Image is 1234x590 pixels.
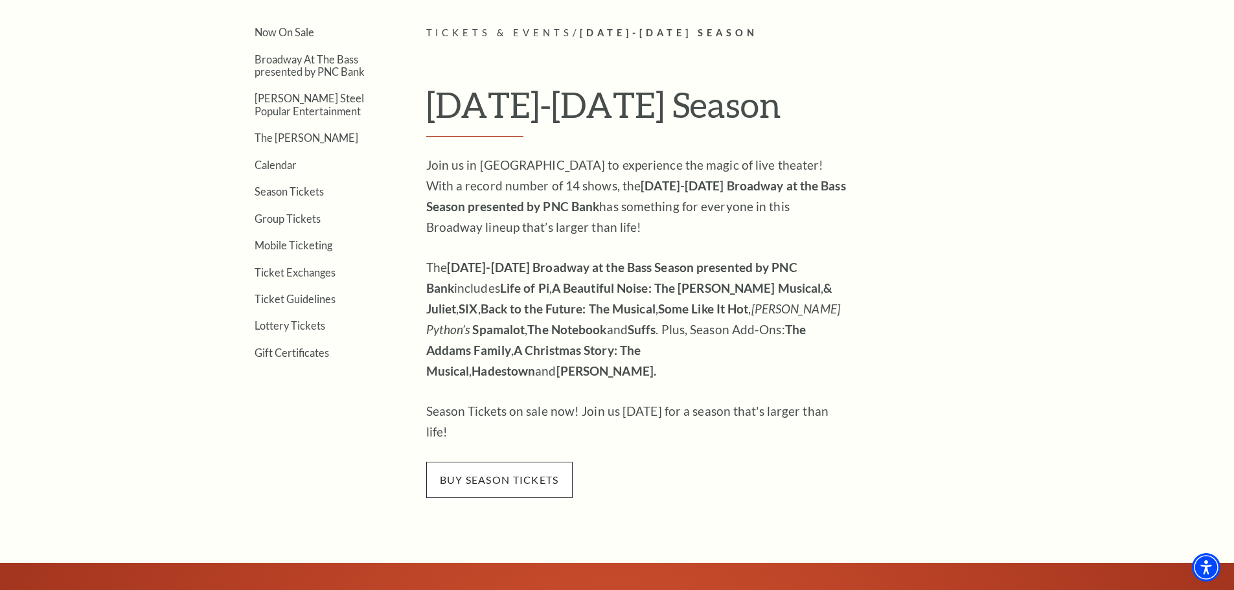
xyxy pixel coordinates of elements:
[426,471,573,486] a: buy season tickets
[472,363,535,378] strong: Hadestown
[628,322,656,337] strong: Suffs
[255,92,364,117] a: [PERSON_NAME] Steel Popular Entertainment
[426,462,573,498] span: buy season tickets
[426,343,641,378] strong: A Christmas Story: The Musical
[426,401,847,442] p: Season Tickets on sale now! Join us [DATE] for a season that's larger than life!
[500,280,549,295] strong: Life of Pi
[255,346,329,359] a: Gift Certificates
[426,260,797,295] strong: [DATE]-[DATE] Broadway at the Bass Season presented by PNC Bank
[426,301,840,337] em: [PERSON_NAME] Python’s
[255,293,336,305] a: Ticket Guidelines
[527,322,606,337] strong: The Notebook
[426,27,573,38] span: Tickets & Events
[426,84,1019,137] h1: [DATE]-[DATE] Season
[426,280,833,316] strong: & Juliet
[481,301,656,316] strong: Back to the Future: The Musical
[552,280,821,295] strong: A Beautiful Noise: The [PERSON_NAME] Musical
[255,319,325,332] a: Lottery Tickets
[255,159,297,171] a: Calendar
[255,131,358,144] a: The [PERSON_NAME]
[426,155,847,238] p: Join us in [GEOGRAPHIC_DATA] to experience the magic of live theater! With a record number of 14 ...
[255,185,324,198] a: Season Tickets
[426,322,806,357] strong: The Addams Family
[426,257,847,381] p: The includes , , , , , , , and . Plus, Season Add-Ons: , , and
[255,26,314,38] a: Now On Sale
[426,25,1019,41] p: /
[658,301,749,316] strong: Some Like It Hot
[459,301,477,316] strong: SIX
[1192,553,1220,582] div: Accessibility Menu
[426,178,846,214] strong: [DATE]-[DATE] Broadway at the Bass Season presented by PNC Bank
[255,53,365,78] a: Broadway At The Bass presented by PNC Bank
[255,266,336,278] a: Ticket Exchanges
[472,322,525,337] strong: Spamalot
[556,363,656,378] strong: [PERSON_NAME].
[255,239,332,251] a: Mobile Ticketing
[580,27,758,38] span: [DATE]-[DATE] Season
[255,212,321,225] a: Group Tickets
